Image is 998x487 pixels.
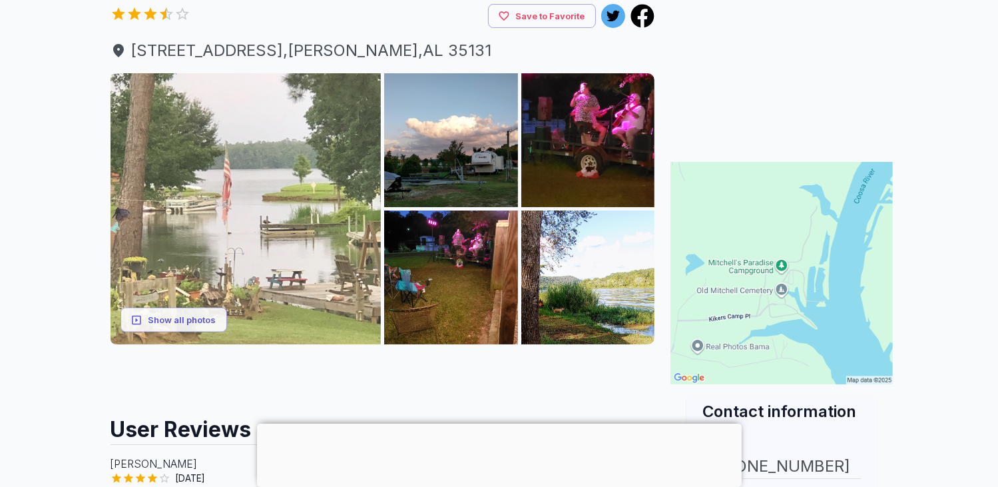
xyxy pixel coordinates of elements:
h2: User Reviews [111,404,655,444]
img: AAcXr8p1h_fbLblNhrdJbo_AGrfzolzmRz3M3jZIU3aFfPfOhYTF3i1FuVTRS4m6Jnyxyj65-paLdgsJIDM37pLTkVV2oxaUZ... [384,211,518,344]
img: AAcXr8qxq18IAK0KuZvjGY-LBRwrVIzkyze_bVgaiG4hqPsXVmcEjQdlYNNg6W-uGiZVrfBXd4xG0wh6s8aY3Y8zrvtPbllsg... [521,73,655,207]
iframe: Advertisement [257,424,742,484]
p: [PERSON_NAME] [111,456,655,472]
button: Show all photos [121,308,227,332]
img: AAcXr8qu19BgHI-KN6ks7ePFbKlY0smHvANYsQh4UOUiDaxdQxL-L7SHLNvTT_GbyJSIlZTrQ3ndMGnEArb8V4E_zPPgp4gUP... [521,211,655,344]
button: Save to Favorite [488,4,596,29]
span: [DATE] [170,472,211,485]
img: Map for Mitchell's Paradise Rv Resort [670,162,893,384]
img: AAcXr8pMfrOxpxk9uMB8A3wPrOjY6Cg0swCg8-50trNRl-kfA8dVdtLmeDhTuq5px1VDW2xPI9XJg2Car34HfBcN_3sMfHwsk... [384,73,518,207]
iframe: Advertisement [111,344,655,404]
span: [STREET_ADDRESS] , [PERSON_NAME] , AL 35131 [111,39,655,63]
h2: Contact information [702,400,861,422]
a: [PHONE_NUMBER] [702,438,861,478]
img: AAcXr8qYBuXG7NKYygCoaLGXZPKOepfeO90ABnsgDe6Q3d8wSznnmDKRp4Mxc3k8139L5h9uEl13qwjTyfedEUfDOv48Vj3Lh... [111,73,381,344]
a: [STREET_ADDRESS],[PERSON_NAME],AL 35131 [111,39,655,63]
